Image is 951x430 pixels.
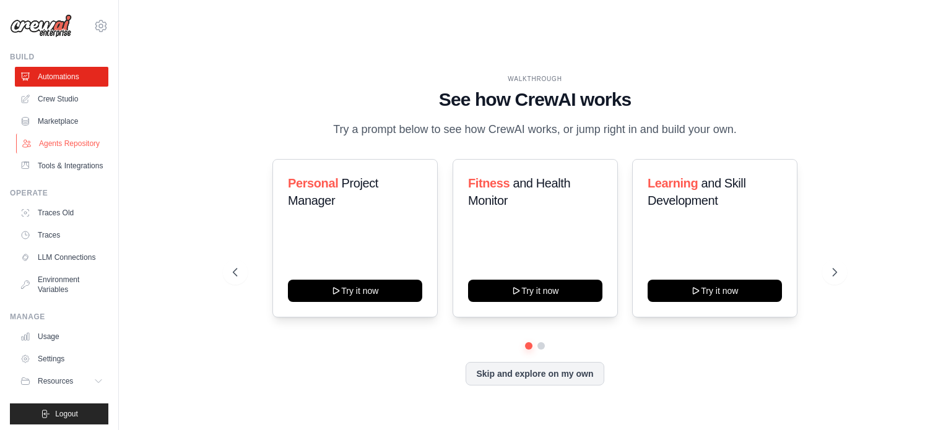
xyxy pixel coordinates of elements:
[15,247,108,267] a: LLM Connections
[468,176,570,207] span: and Health Monitor
[327,121,743,139] p: Try a prompt below to see how CrewAI works, or jump right in and build your own.
[15,156,108,176] a: Tools & Integrations
[10,403,108,424] button: Logout
[15,349,108,369] a: Settings
[10,14,72,38] img: Logo
[15,67,108,87] a: Automations
[889,371,951,430] iframe: Chat Widget
[466,362,604,385] button: Skip and explore on my own
[15,89,108,109] a: Crew Studio
[15,225,108,245] a: Traces
[288,280,422,302] button: Try it now
[38,376,73,386] span: Resources
[648,176,745,207] span: and Skill Development
[16,134,110,153] a: Agents Repository
[15,203,108,223] a: Traces Old
[15,327,108,346] a: Usage
[648,176,698,190] span: Learning
[233,74,837,84] div: WALKTHROUGH
[15,371,108,391] button: Resources
[10,188,108,198] div: Operate
[288,176,378,207] span: Project Manager
[468,176,510,190] span: Fitness
[10,312,108,322] div: Manage
[10,52,108,62] div: Build
[233,88,837,111] h1: See how CrewAI works
[468,280,602,302] button: Try it now
[288,176,338,190] span: Personal
[648,280,782,302] button: Try it now
[15,270,108,299] a: Environment Variables
[15,111,108,131] a: Marketplace
[55,409,78,419] span: Logout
